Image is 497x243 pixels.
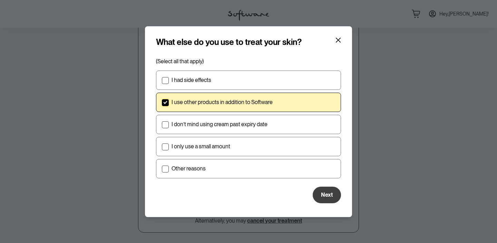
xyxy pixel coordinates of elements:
p: (Select all that apply) [156,58,341,65]
span: Next [321,191,333,198]
h4: What else do you use to treat your skin? [156,37,302,47]
p: I don’t mind using cream past expiry date [172,121,267,128]
button: Close [333,35,344,46]
p: Other reasons [172,165,206,172]
p: I only use a small amount [172,143,230,150]
p: I had side effects [172,77,211,83]
button: Next [313,187,341,203]
p: I use other products in addition to Software [172,99,273,105]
